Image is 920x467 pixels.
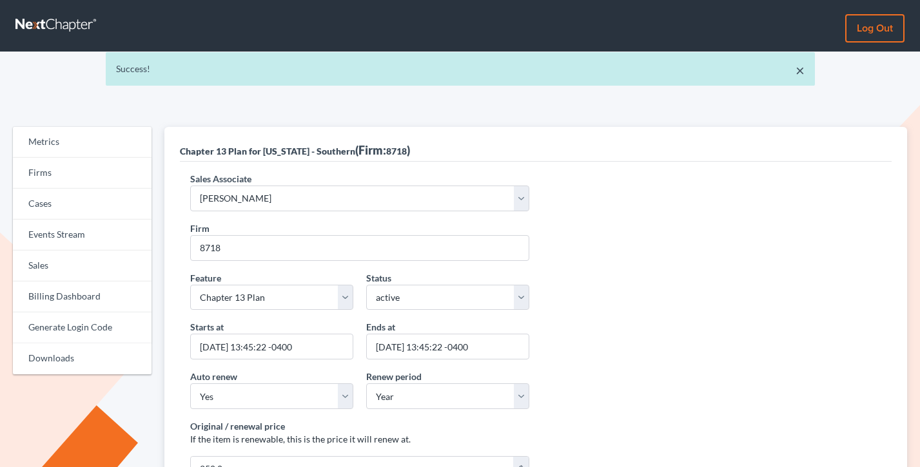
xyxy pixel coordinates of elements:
[366,271,391,285] label: Status
[190,320,224,334] label: Starts at
[190,419,285,433] label: Original / renewal price
[13,158,152,189] a: Firms
[180,146,355,157] span: Chapter 13 Plan for [US_STATE] - Southern
[13,127,152,158] a: Metrics
[180,142,410,158] div: (Firm: )
[190,433,529,446] p: If the item is renewable, this is the price it will renew at.
[13,189,152,220] a: Cases
[190,370,237,383] label: Auto renew
[13,281,152,312] a: Billing Dashboard
[190,222,210,235] label: Firm
[13,312,152,343] a: Generate Login Code
[13,343,152,374] a: Downloads
[386,146,407,157] span: 8718
[366,334,529,359] input: MM/DD/YYYY
[366,320,395,334] label: Ends at
[845,14,905,43] a: Log out
[190,334,353,359] input: MM/DD/YYYY
[190,271,221,285] label: Feature
[13,251,152,281] a: Sales
[190,235,529,261] input: 1234
[190,172,251,186] label: Sales Associate
[796,62,805,78] a: ×
[13,220,152,251] a: Events Stream
[366,370,422,383] label: Renew period
[116,62,805,75] div: Success!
